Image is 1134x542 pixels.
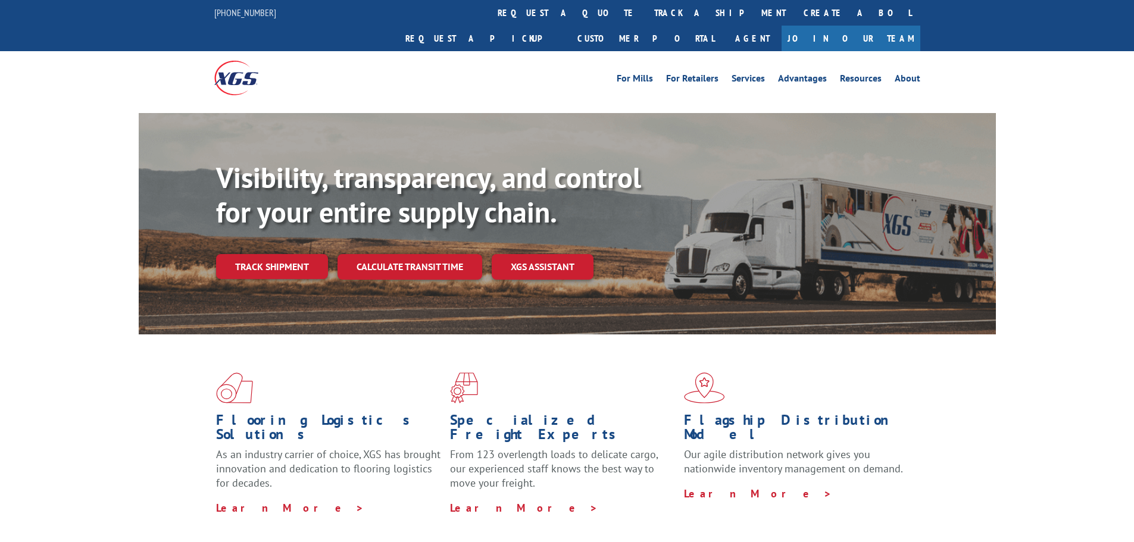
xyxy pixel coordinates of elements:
a: Customer Portal [568,26,723,51]
a: Request a pickup [396,26,568,51]
b: Visibility, transparency, and control for your entire supply chain. [216,159,641,230]
a: Learn More > [450,501,598,515]
a: Join Our Team [782,26,920,51]
h1: Specialized Freight Experts [450,413,675,447]
a: About [895,74,920,87]
h1: Flooring Logistics Solutions [216,413,441,447]
p: From 123 overlength loads to delicate cargo, our experienced staff knows the best way to move you... [450,447,675,500]
a: Calculate transit time [338,254,482,280]
a: Learn More > [684,487,832,500]
a: For Retailers [666,74,718,87]
a: [PHONE_NUMBER] [214,7,276,18]
h1: Flagship Distribution Model [684,413,909,447]
img: xgs-icon-total-supply-chain-intelligence-red [216,372,253,403]
a: Agent [723,26,782,51]
img: xgs-icon-flagship-distribution-model-red [684,372,725,403]
span: Our agile distribution network gives you nationwide inventory management on demand. [684,447,903,475]
a: Learn More > [216,501,364,515]
a: Services [732,74,765,87]
a: Track shipment [216,254,328,279]
a: Advantages [778,74,827,87]
a: Resources [840,74,882,87]
a: For Mills [617,74,653,87]
span: As an industry carrier of choice, XGS has brought innovation and dedication to flooring logistics... [216,447,441,490]
a: XGS ASSISTANT [492,254,593,280]
img: xgs-icon-focused-on-flooring-red [450,372,478,403]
